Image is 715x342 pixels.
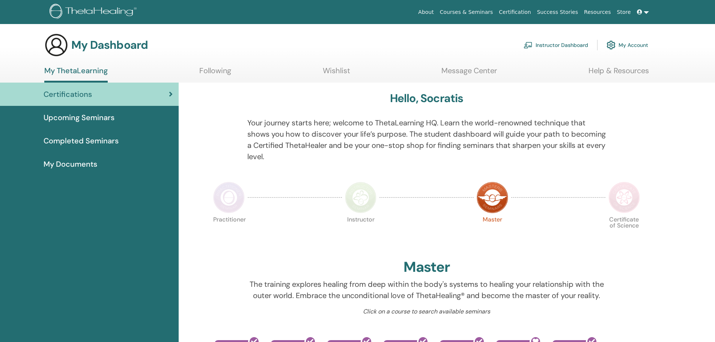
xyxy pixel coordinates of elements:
h2: Master [403,259,450,276]
img: chalkboard-teacher.svg [524,42,533,48]
h3: Hello, Socratis [390,92,464,105]
a: Certification [496,5,534,19]
h3: My Dashboard [71,38,148,52]
a: My ThetaLearning [44,66,108,83]
a: My Account [607,37,648,53]
a: Courses & Seminars [437,5,496,19]
a: About [415,5,437,19]
p: Instructor [345,217,376,248]
a: Help & Resources [589,66,649,81]
img: cog.svg [607,39,616,51]
a: Store [614,5,634,19]
img: Certificate of Science [608,182,640,213]
p: Your journey starts here; welcome to ThetaLearning HQ. Learn the world-renowned technique that sh... [247,117,606,162]
p: Practitioner [213,217,245,248]
a: Instructor Dashboard [524,37,588,53]
span: Upcoming Seminars [44,112,114,123]
p: The training explores healing from deep within the body's systems to healing your relationship wi... [247,279,606,301]
img: Instructor [345,182,376,213]
img: logo.png [50,4,139,21]
img: Practitioner [213,182,245,213]
img: Master [477,182,508,213]
p: Click on a course to search available seminars [247,307,606,316]
a: Resources [581,5,614,19]
a: Success Stories [534,5,581,19]
p: Master [477,217,508,248]
span: Completed Seminars [44,135,119,146]
p: Certificate of Science [608,217,640,248]
img: generic-user-icon.jpg [44,33,68,57]
a: Wishlist [323,66,350,81]
span: My Documents [44,158,97,170]
span: Certifications [44,89,92,100]
a: Message Center [441,66,497,81]
a: Following [199,66,231,81]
